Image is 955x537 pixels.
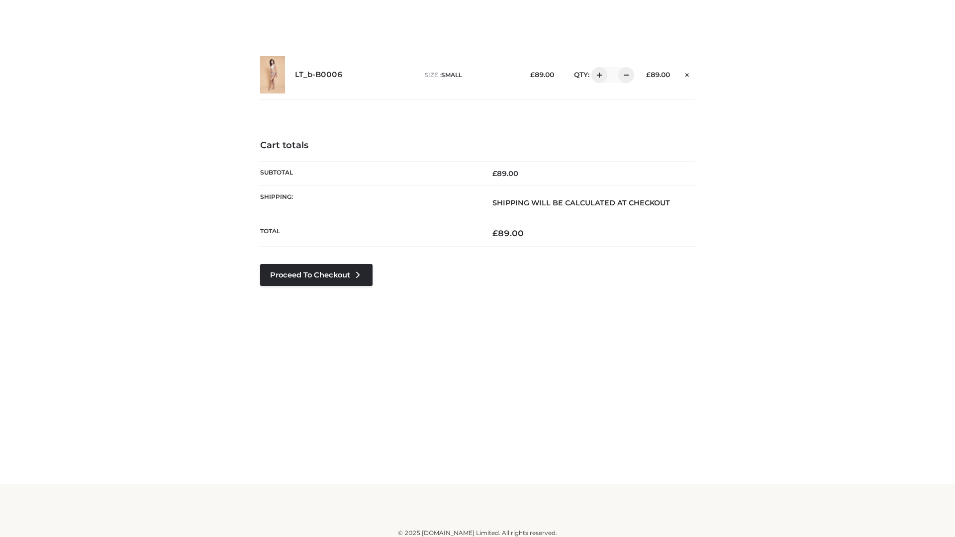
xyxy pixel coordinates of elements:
[492,228,524,238] bdi: 89.00
[646,71,670,79] bdi: 89.00
[441,71,462,79] span: SMALL
[680,67,695,80] a: Remove this item
[260,185,477,220] th: Shipping:
[260,264,373,286] a: Proceed to Checkout
[295,70,343,80] a: LT_b-B0006
[492,169,518,178] bdi: 89.00
[492,169,497,178] span: £
[530,71,554,79] bdi: 89.00
[492,228,498,238] span: £
[260,161,477,185] th: Subtotal
[564,67,631,83] div: QTY:
[260,220,477,247] th: Total
[492,198,670,207] strong: Shipping will be calculated at checkout
[530,71,535,79] span: £
[260,140,695,151] h4: Cart totals
[260,56,285,93] img: LT_b-B0006 - SMALL
[425,71,515,80] p: size :
[646,71,651,79] span: £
